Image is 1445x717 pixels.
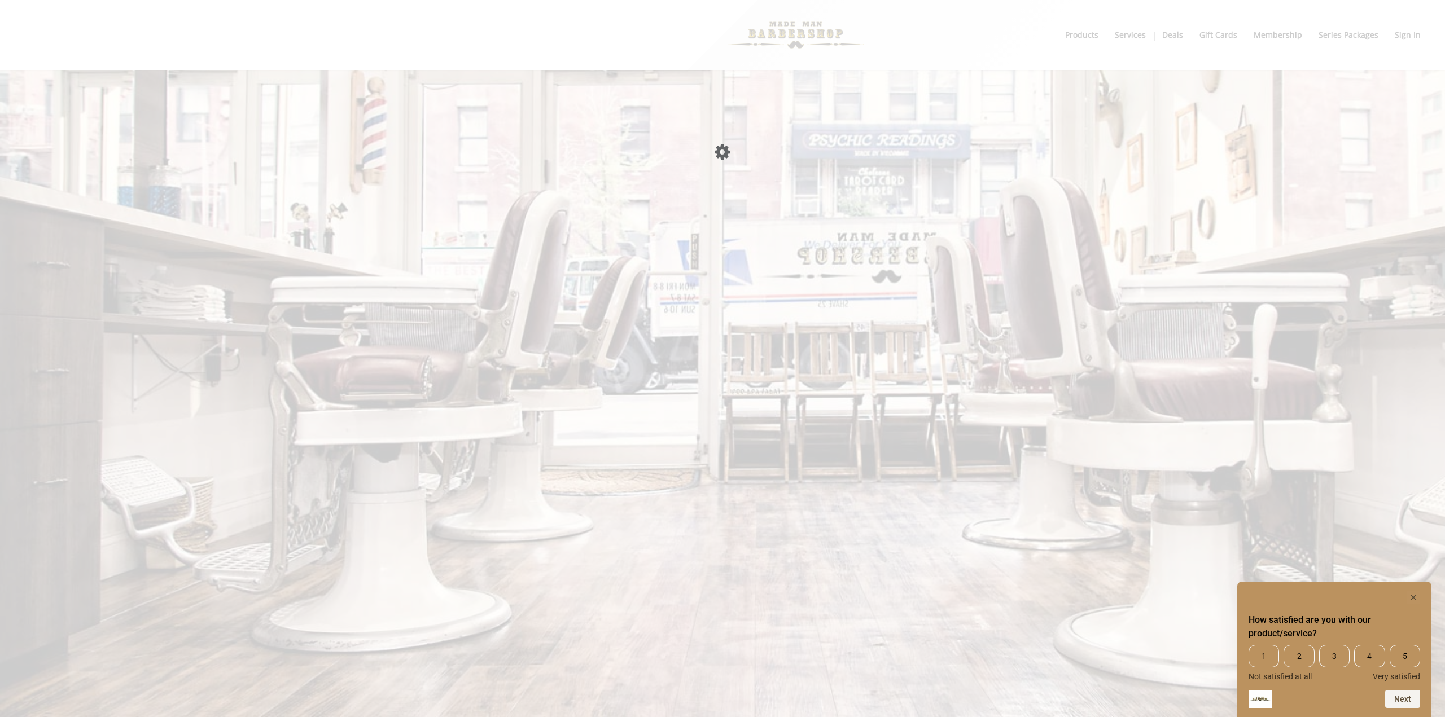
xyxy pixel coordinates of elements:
span: Very satisfied [1373,672,1420,681]
div: How satisfied are you with our product/service? Select an option from 1 to 5, with 1 being Not sa... [1249,591,1420,708]
span: 3 [1319,645,1350,667]
span: 5 [1390,645,1420,667]
button: Hide survey [1407,591,1420,604]
span: Not satisfied at all [1249,672,1312,681]
h2: How satisfied are you with our product/service? Select an option from 1 to 5, with 1 being Not sa... [1249,613,1420,640]
button: Next question [1385,690,1420,708]
span: 1 [1249,645,1279,667]
span: 4 [1354,645,1385,667]
div: How satisfied are you with our product/service? Select an option from 1 to 5, with 1 being Not sa... [1249,645,1420,681]
span: 2 [1284,645,1314,667]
